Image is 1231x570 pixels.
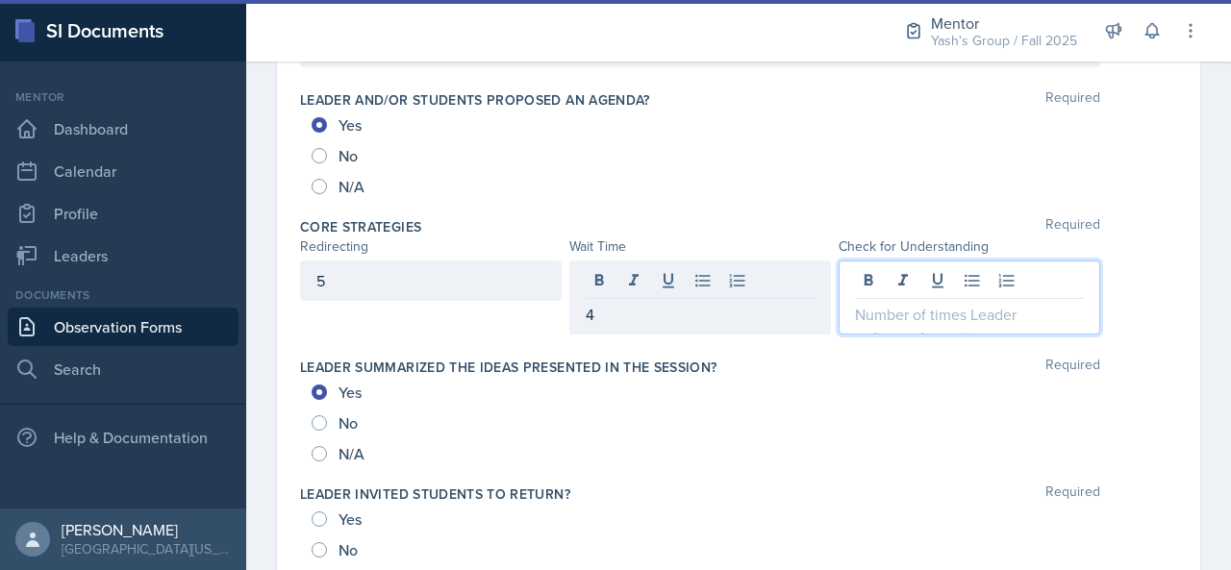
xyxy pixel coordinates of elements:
[569,236,831,257] div: Wait Time
[931,31,1077,51] div: Yash's Group / Fall 2025
[931,12,1077,35] div: Mentor
[1045,90,1100,110] span: Required
[62,520,231,539] div: [PERSON_NAME]
[8,88,239,106] div: Mentor
[1045,217,1100,236] span: Required
[8,286,239,304] div: Documents
[586,303,815,326] p: 4
[316,269,545,292] p: 5
[1045,358,1100,377] span: Required
[300,358,717,377] label: Leader summarized the ideas presented in the session?
[339,540,358,559] span: No
[300,484,570,504] label: Leader invited students to return?
[339,115,362,135] span: Yes
[339,413,358,433] span: No
[8,110,239,148] a: Dashboard
[339,509,362,529] span: Yes
[8,236,239,275] a: Leaders
[339,146,358,165] span: No
[62,539,231,558] div: [GEOGRAPHIC_DATA][US_STATE]
[839,236,1100,257] div: Check for Understanding
[339,383,362,402] span: Yes
[339,177,364,196] span: N/A
[8,152,239,190] a: Calendar
[300,217,421,236] label: Core Strategies
[8,194,239,233] a: Profile
[339,444,364,463] span: N/A
[300,236,562,257] div: Redirecting
[8,350,239,388] a: Search
[8,418,239,457] div: Help & Documentation
[8,308,239,346] a: Observation Forms
[300,90,650,110] label: Leader and/or students proposed an agenda?
[1045,484,1100,504] span: Required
